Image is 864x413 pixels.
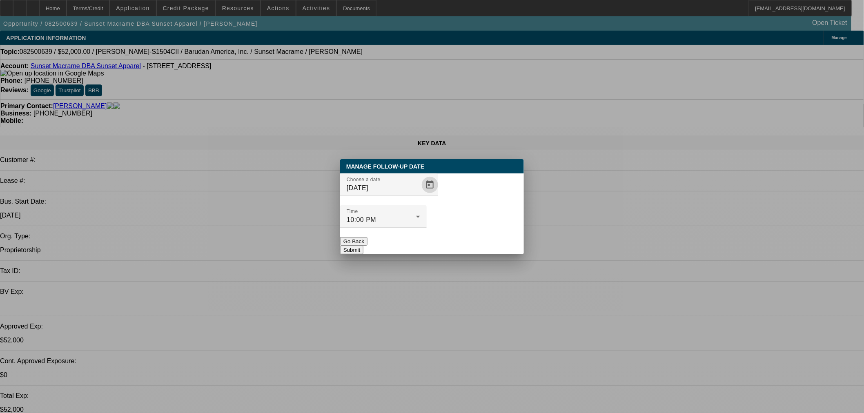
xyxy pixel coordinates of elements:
[347,209,358,214] mat-label: Time
[422,177,438,193] button: Open calendar
[340,246,363,254] button: Submit
[347,216,376,223] span: 10:00 PM
[340,237,367,246] button: Go Back
[346,163,424,170] span: Manage Follow-Up Date
[347,177,381,182] mat-label: Choose a date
